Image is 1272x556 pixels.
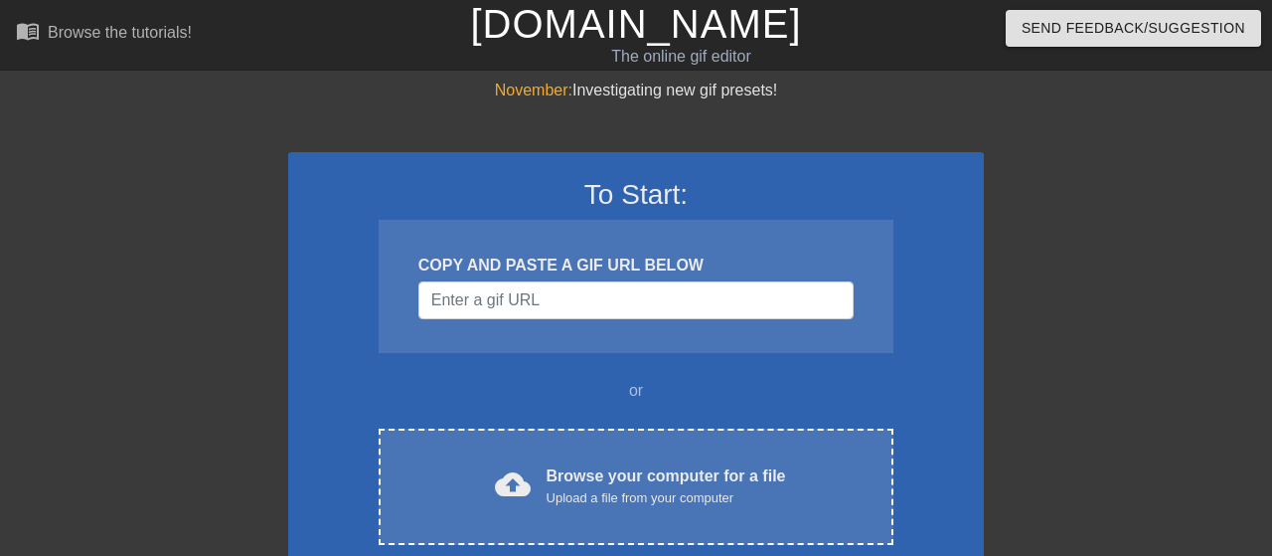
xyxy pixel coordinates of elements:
[547,464,786,508] div: Browse your computer for a file
[418,281,854,319] input: Username
[1006,10,1261,47] button: Send Feedback/Suggestion
[340,379,932,403] div: or
[48,24,192,41] div: Browse the tutorials!
[314,178,958,212] h3: To Start:
[16,19,192,50] a: Browse the tutorials!
[470,2,801,46] a: [DOMAIN_NAME]
[495,466,531,502] span: cloud_upload
[547,488,786,508] div: Upload a file from your computer
[418,254,854,278] div: COPY AND PASTE A GIF URL BELOW
[16,19,40,43] span: menu_book
[434,45,929,69] div: The online gif editor
[495,82,572,98] span: November:
[288,79,984,102] div: Investigating new gif presets!
[1022,16,1245,41] span: Send Feedback/Suggestion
